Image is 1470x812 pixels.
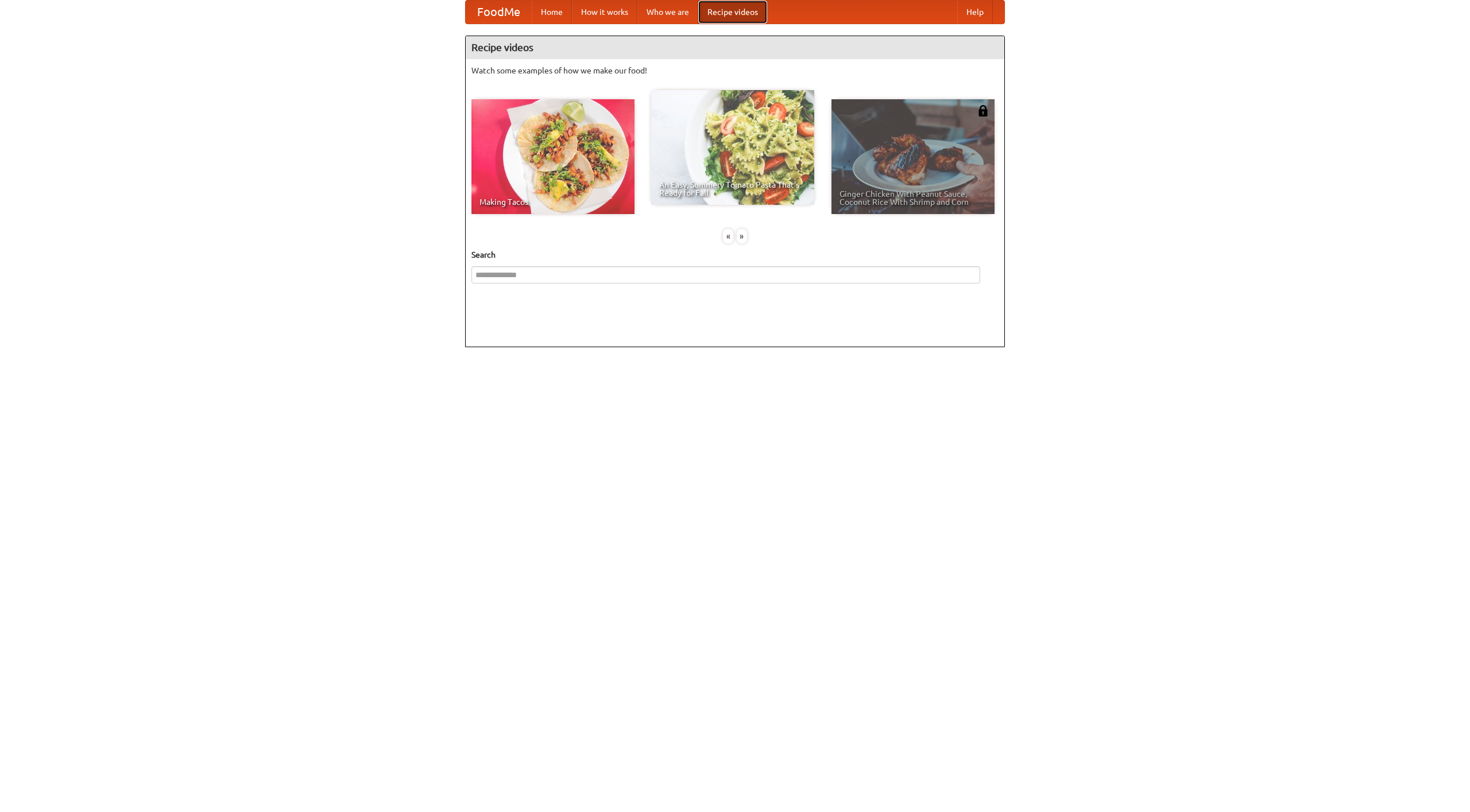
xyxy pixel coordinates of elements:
h4: Recipe videos [466,36,1004,59]
a: Who we are [637,1,698,24]
span: Making Tacos [479,198,626,206]
img: 483408.png [977,105,989,116]
a: FoodMe [466,1,532,24]
a: Help [957,1,993,24]
div: « [723,229,733,243]
a: Recipe videos [698,1,767,24]
a: An Easy, Summery Tomato Pasta That's Ready for Fall [651,90,814,205]
div: » [737,229,747,243]
p: Watch some examples of how we make our food! [471,65,999,76]
a: How it works [572,1,637,24]
span: An Easy, Summery Tomato Pasta That's Ready for Fall [659,181,806,197]
a: Home [532,1,572,24]
h5: Search [471,249,999,261]
a: Making Tacos [471,99,635,214]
